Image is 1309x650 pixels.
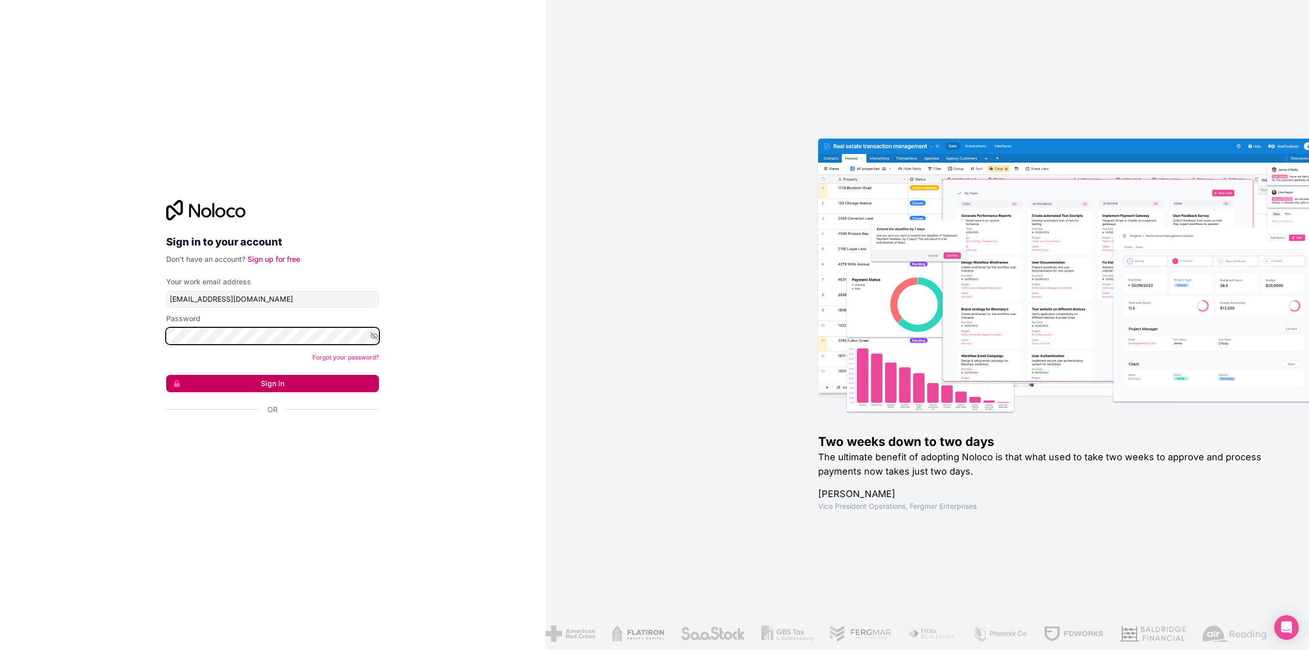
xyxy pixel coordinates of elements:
[1274,615,1299,640] div: Open Intercom Messenger
[166,255,245,263] span: Don't have an account?
[267,405,278,415] span: Or
[1187,625,1251,642] img: /assets/airreading-FwAmRzSr.png
[312,353,379,361] a: Forgot your password?
[166,375,379,392] button: Sign in
[814,625,876,642] img: /assets/fergmar-CudnrXN5.png
[746,625,798,642] img: /assets/gbstax-C-GtDUiK.png
[247,255,300,263] a: Sign up for free
[957,625,1012,642] img: /assets/phoenix-BREaitsQ.png
[161,426,376,449] iframe: Sign in with Google Button
[818,434,1276,450] h1: Two weeks down to two days
[166,233,379,251] h2: Sign in to your account
[166,313,200,324] label: Password
[892,625,940,642] img: /assets/fiera-fwj2N5v4.png
[818,450,1276,479] h2: The ultimate benefit of adopting Noloco is that what used to take two weeks to approve and proces...
[166,291,379,307] input: Email address
[166,277,251,287] label: Your work email address
[818,501,1276,511] h1: Vice President Operations , Fergmar Enterprises
[1028,625,1088,642] img: /assets/fdworks-Bi04fVtw.png
[1104,625,1170,642] img: /assets/baldridge-DxmPIwAm.png
[596,625,649,642] img: /assets/flatiron-C8eUkumj.png
[166,328,379,344] input: Password
[530,625,579,642] img: /assets/american-red-cross-BAupjrZR.png
[818,487,1276,501] h1: [PERSON_NAME]
[665,625,730,642] img: /assets/saastock-C6Zbiodz.png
